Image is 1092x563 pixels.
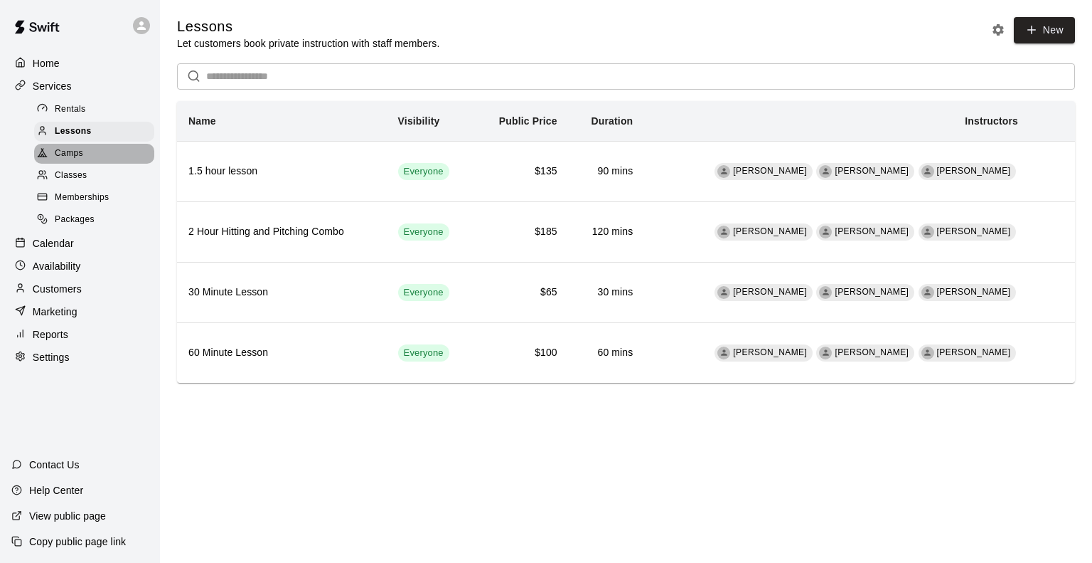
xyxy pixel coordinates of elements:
p: Copy public page link [29,535,126,549]
span: [PERSON_NAME] [937,347,1011,357]
span: Everyone [398,165,449,179]
b: Visibility [398,115,440,127]
b: Name [188,115,216,127]
span: [PERSON_NAME] [937,226,1011,236]
div: Rentals [34,100,154,120]
p: Services [33,79,72,93]
div: This service is visible to all of your customers [398,344,449,362]
div: Andrew DeRose [717,286,730,299]
a: Memberships [34,187,160,209]
span: Everyone [398,347,449,360]
span: Camps [55,147,83,161]
b: Instructors [965,115,1018,127]
div: Tom Reusch [819,286,832,299]
span: [PERSON_NAME] [835,226,909,236]
span: Rentals [55,102,86,117]
span: [PERSON_NAME] [733,287,807,297]
div: Nic Luc [819,226,832,238]
p: Let customers book private instruction with staff members. [177,36,439,51]
div: Tom Reusch [819,347,832,359]
span: Classes [55,169,87,183]
a: Rentals [34,98,160,120]
button: New [1014,17,1075,43]
a: Customers [11,278,149,300]
p: Contact Us [29,458,80,472]
a: Reports [11,324,149,345]
h6: $185 [485,224,557,240]
div: Packages [34,210,154,230]
div: Tom Reusch [717,165,730,178]
b: Duration [591,115,633,127]
a: Marketing [11,301,149,322]
p: View public page [29,509,106,523]
h6: 90 mins [580,164,633,179]
span: [PERSON_NAME] [937,287,1011,297]
div: Classes [34,166,154,186]
p: Marketing [33,305,77,319]
div: Nic Luc [921,347,934,359]
span: Everyone [398,226,449,239]
span: Memberships [55,191,109,205]
button: Lesson settings [987,19,1009,41]
span: Packages [55,213,95,227]
table: simple table [177,101,1075,383]
p: Settings [33,350,70,364]
h5: Lessons [177,17,439,36]
h6: 120 mins [580,224,633,240]
div: Camps [34,144,154,164]
span: [PERSON_NAME] [733,166,807,176]
span: [PERSON_NAME] [835,166,909,176]
div: Nic Luc [921,286,934,299]
div: Memberships [34,188,154,208]
span: [PERSON_NAME] [835,347,909,357]
div: Tom Reusch [717,226,730,238]
a: Lessons [34,120,160,142]
span: [PERSON_NAME] [835,287,909,297]
p: Home [33,56,60,70]
h6: 60 Minute Lesson [188,345,375,361]
b: Public Price [499,115,557,127]
a: Services [11,75,149,97]
div: Lessons [34,122,154,142]
div: Tom LoCascio [921,226,934,238]
h6: 2 Hour Hitting and Pitching Combo [188,224,375,240]
a: Calendar [11,233,149,254]
h6: $100 [485,345,557,361]
a: Camps [34,143,160,165]
p: Availability [33,259,81,273]
p: Reports [33,327,68,342]
span: [PERSON_NAME] [733,226,807,236]
p: Help Center [29,483,83,498]
h6: 60 mins [580,345,633,361]
div: Nic Luc [819,165,832,178]
p: Customers [33,282,82,296]
h6: 1.5 hour lesson [188,164,375,179]
span: Lessons [55,125,92,139]
a: Packages [34,209,160,231]
h6: $135 [485,164,557,179]
a: Availability [11,256,149,277]
a: Classes [34,165,160,187]
div: Tom LoCascio [921,165,934,178]
a: New [1009,23,1075,35]
h6: 30 Minute Lesson [188,285,375,300]
div: This service is visible to all of your customers [398,223,449,241]
span: [PERSON_NAME] [937,166,1011,176]
div: This service is visible to all of your customers [398,163,449,180]
span: [PERSON_NAME] [733,347,807,357]
div: This service is visible to all of your customers [398,284,449,301]
h6: $65 [485,285,557,300]
div: Andrew DeRose [717,347,730,359]
p: Calendar [33,236,74,251]
span: Everyone [398,286,449,300]
a: Settings [11,347,149,368]
a: Home [11,53,149,74]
